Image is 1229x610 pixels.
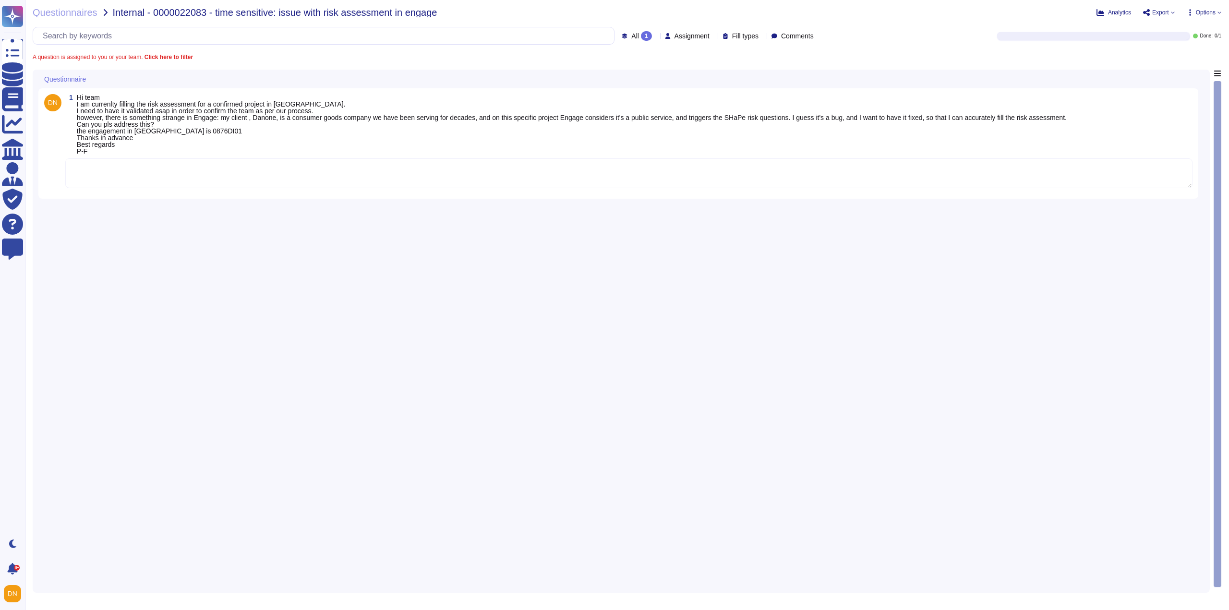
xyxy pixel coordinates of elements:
span: Assignment [675,33,710,39]
span: Done: [1200,34,1213,38]
span: Hi team I am currenlty filling the risk assessment for a confirmed project in [GEOGRAPHIC_DATA]. ... [77,94,1067,155]
img: user [4,585,21,602]
span: Questionnaires [33,8,97,17]
div: 9+ [14,565,20,571]
span: 0 / 1 [1215,34,1221,38]
button: user [2,583,28,604]
span: Internal - 0000022083 - time sensitive: issue with risk assessment in engage [113,8,437,17]
span: Comments [781,33,814,39]
input: Search by keywords [38,27,614,44]
img: user [44,94,61,111]
div: 1 [641,31,652,41]
span: 1 [65,94,73,101]
button: Analytics [1096,9,1131,16]
span: A question is assigned to you or your team. [33,54,193,60]
span: All [631,33,639,39]
span: Questionnaire [44,76,86,83]
span: Fill types [732,33,759,39]
b: Click here to filter [143,54,193,60]
span: Options [1196,10,1216,15]
span: Analytics [1108,10,1131,15]
span: Export [1152,10,1169,15]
